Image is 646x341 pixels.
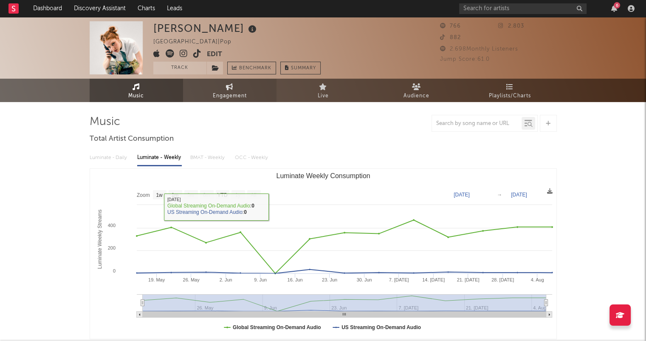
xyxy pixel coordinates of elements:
[148,277,165,282] text: 19. May
[457,277,479,282] text: 21. [DATE]
[90,79,183,102] a: Music
[90,134,174,144] span: Total Artist Consumption
[463,79,557,102] a: Playlists/Charts
[171,192,178,198] text: 1m
[291,66,316,71] span: Summary
[183,277,200,282] text: 26. May
[235,192,240,198] text: 1y
[440,23,461,29] span: 766
[254,277,267,282] text: 9. Jun
[403,91,429,101] span: Audience
[107,245,115,250] text: 200
[227,62,276,74] a: Benchmark
[213,91,247,101] span: Engagement
[137,151,182,165] div: Luminate - Weekly
[276,79,370,102] a: Live
[611,5,617,12] button: 6
[322,277,337,282] text: 23. Jun
[491,277,514,282] text: 28. [DATE]
[440,35,461,40] span: 882
[440,46,518,52] span: 2.698 Monthly Listeners
[183,79,276,102] a: Engagement
[389,277,409,282] text: 7. [DATE]
[370,79,463,102] a: Audience
[276,172,370,179] text: Luminate Weekly Consumption
[137,192,150,198] text: Zoom
[530,277,544,282] text: 4. Aug
[153,21,259,35] div: [PERSON_NAME]
[90,169,556,339] svg: Luminate Weekly Consumption
[96,210,102,269] text: Luminate Weekly Streams
[128,91,144,101] span: Music
[217,192,227,198] text: YTD
[153,37,241,47] div: [GEOGRAPHIC_DATA] | Pop
[440,57,490,62] span: Jump Score: 61.0
[187,192,194,198] text: 3m
[250,192,256,198] text: All
[356,277,372,282] text: 30. Jun
[341,324,421,330] text: US Streaming On-Demand Audio
[207,49,222,60] button: Edit
[498,23,524,29] span: 2.803
[432,120,522,127] input: Search by song name or URL
[511,192,527,198] text: [DATE]
[219,277,232,282] text: 2. Jun
[318,91,329,101] span: Live
[280,62,321,74] button: Summary
[203,192,210,198] text: 6m
[614,2,620,9] div: 6
[156,192,163,198] text: 1w
[233,324,321,330] text: Global Streaming On-Demand Audio
[489,91,531,101] span: Playlists/Charts
[113,268,115,273] text: 0
[454,192,470,198] text: [DATE]
[422,277,445,282] text: 14. [DATE]
[459,3,587,14] input: Search for artists
[497,192,502,198] text: →
[287,277,302,282] text: 16. Jun
[107,223,115,228] text: 400
[533,305,546,310] text: 4. Aug
[239,63,271,74] span: Benchmark
[153,62,206,74] button: Track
